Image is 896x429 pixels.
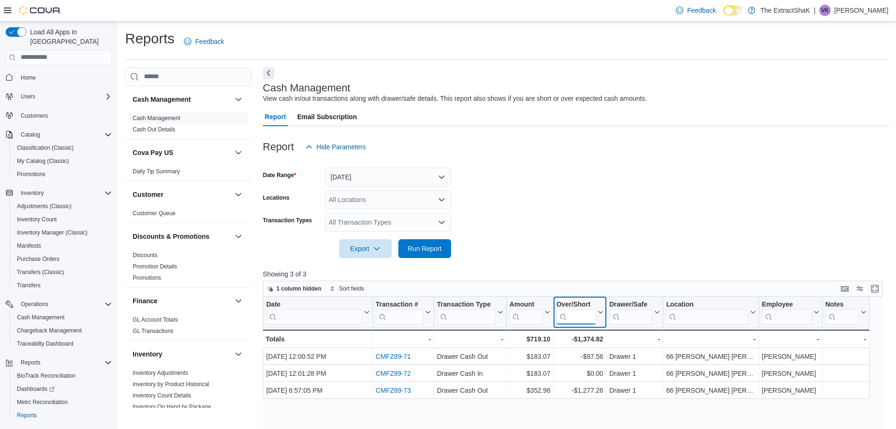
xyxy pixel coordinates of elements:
[13,240,112,251] span: Manifests
[13,325,112,336] span: Chargeback Management
[723,6,743,16] input: Dark Mode
[509,351,550,362] div: $183.07
[609,368,660,379] div: Drawer 1
[13,142,78,154] a: Classification (Classic)
[2,186,116,200] button: Inventory
[17,314,64,321] span: Cash Management
[437,333,503,345] div: -
[133,381,209,388] a: Inventory by Product Historical
[263,194,290,202] label: Locations
[437,300,496,324] div: Transaction Type
[263,141,294,153] h3: Report
[326,283,368,294] button: Sort fields
[9,154,116,168] button: My Catalog (Classic)
[437,300,503,324] button: Transaction Type
[666,300,755,324] button: Location
[125,166,252,181] div: Cova Pay US
[17,72,40,83] a: Home
[125,208,252,223] div: Customer
[263,217,312,224] label: Transaction Types
[133,168,180,175] span: Daily Tip Summary
[297,107,357,126] span: Email Subscription
[556,385,603,396] div: -$1,277.26
[277,285,321,292] span: 1 column hidden
[609,333,660,345] div: -
[133,349,231,359] button: Inventory
[13,280,112,291] span: Transfers
[9,168,116,181] button: Promotions
[762,333,819,345] div: -
[869,283,880,294] button: Enter fullscreen
[9,200,116,213] button: Adjustments (Classic)
[233,231,244,242] button: Discounts & Promotions
[301,138,370,156] button: Hide Parameters
[17,385,55,393] span: Dashboards
[133,190,163,199] h3: Customer
[9,279,116,292] button: Transfers
[125,29,174,48] h1: Reports
[133,252,158,259] a: Discounts
[398,239,451,258] button: Run Report
[265,107,286,126] span: Report
[339,285,364,292] span: Sort fields
[133,114,180,122] span: Cash Management
[133,210,175,217] a: Customer Queue
[17,268,64,276] span: Transfers (Classic)
[437,351,503,362] div: Drawer Cash Out
[762,300,812,309] div: Employee
[233,295,244,307] button: Finance
[13,201,112,212] span: Adjustments (Classic)
[438,219,445,226] button: Open list of options
[666,351,755,362] div: 66 [PERSON_NAME] [PERSON_NAME]
[13,410,40,421] a: Reports
[125,250,252,287] div: Discounts & Promotions
[2,128,116,141] button: Catalog
[762,300,812,324] div: Employee
[9,337,116,350] button: Traceabilty Dashboard
[133,349,162,359] h3: Inventory
[17,202,71,210] span: Adjustments (Classic)
[266,300,362,309] div: Date
[376,353,411,360] a: CMFZ89-71
[17,170,46,178] span: Promotions
[9,369,116,382] button: BioTrack Reconciliation
[762,300,819,324] button: Employee
[133,232,231,241] button: Discounts & Promotions
[825,300,858,324] div: Notes
[437,300,496,309] div: Transaction Type
[509,368,550,379] div: $183.07
[666,300,748,324] div: Location
[133,328,174,334] a: GL Transactions
[376,300,431,324] button: Transaction #
[263,269,889,279] p: Showing 3 of 3
[13,214,61,225] a: Inventory Count
[17,110,112,121] span: Customers
[376,387,411,394] a: CMFZ89-73
[263,94,647,104] div: View cash in/out transactions along with drawer/safe details. This report also shows if you are s...
[13,383,112,395] span: Dashboards
[666,300,748,309] div: Location
[133,210,175,217] span: Customer Queue
[17,357,44,368] button: Reports
[9,213,116,226] button: Inventory Count
[133,370,188,376] a: Inventory Adjustments
[13,253,112,265] span: Purchase Orders
[376,333,431,345] div: -
[687,6,716,15] span: Feedback
[762,385,819,396] div: [PERSON_NAME]
[437,368,503,379] div: Drawer Cash In
[9,141,116,154] button: Classification (Classic)
[17,340,73,348] span: Traceabilty Dashboard
[9,266,116,279] button: Transfers (Classic)
[17,299,112,310] span: Operations
[556,368,603,379] div: $0.00
[133,296,158,306] h3: Finance
[509,300,543,324] div: Amount
[762,368,819,379] div: [PERSON_NAME]
[376,300,423,324] div: Transaction # URL
[133,95,231,104] button: Cash Management
[263,67,274,79] button: Next
[819,5,831,16] div: Vito Knowles
[133,263,177,270] a: Promotion Details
